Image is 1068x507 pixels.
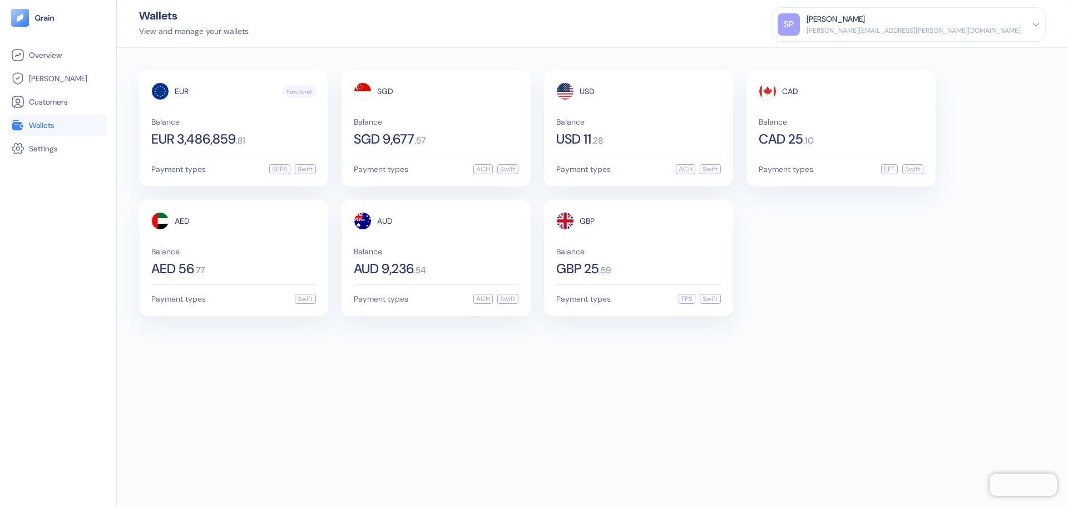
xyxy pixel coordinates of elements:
[354,118,518,126] span: Balance
[354,248,518,255] span: Balance
[11,119,105,132] a: Wallets
[473,294,493,304] div: ACH
[29,73,87,84] span: [PERSON_NAME]
[580,87,595,95] span: USD
[556,248,721,255] span: Balance
[556,118,721,126] span: Balance
[591,136,603,145] span: . 28
[11,72,105,85] a: [PERSON_NAME]
[497,164,518,174] div: Swift
[679,294,695,304] div: FPS
[556,295,611,303] span: Payment types
[782,87,798,95] span: CAD
[807,13,865,25] div: [PERSON_NAME]
[990,474,1057,496] iframe: Chatra live chat
[29,50,62,61] span: Overview
[676,164,695,174] div: ACH
[759,118,923,126] span: Balance
[11,142,105,155] a: Settings
[151,132,236,146] span: EUR 3,486,859
[354,262,414,275] span: AUD 9,236
[700,164,721,174] div: Swift
[759,132,803,146] span: CAD 25
[580,217,595,225] span: GBP
[11,9,29,27] img: logo-tablet-V2.svg
[295,164,316,174] div: Swift
[497,294,518,304] div: Swift
[175,217,190,225] span: AED
[175,87,189,95] span: EUR
[29,143,58,154] span: Settings
[139,10,249,21] div: Wallets
[139,26,249,37] div: View and manage your wallets
[473,164,493,174] div: ACH
[700,294,721,304] div: Swift
[151,262,194,275] span: AED 56
[807,26,1021,36] div: [PERSON_NAME][EMAIL_ADDRESS][PERSON_NAME][DOMAIN_NAME]
[151,118,316,126] span: Balance
[151,248,316,255] span: Balance
[354,165,408,173] span: Payment types
[29,120,55,131] span: Wallets
[287,87,311,96] span: Functional
[556,262,599,275] span: GBP 25
[151,165,206,173] span: Payment types
[599,266,611,275] span: . 59
[902,164,923,174] div: Swift
[236,136,245,145] span: . 81
[11,48,105,62] a: Overview
[194,266,205,275] span: . 77
[34,14,55,22] img: logo
[11,95,105,109] a: Customers
[354,132,414,146] span: SGD 9,677
[881,164,898,174] div: EFT
[295,294,316,304] div: Swift
[377,217,393,225] span: AUD
[414,266,426,275] span: . 54
[354,295,408,303] span: Payment types
[29,96,68,107] span: Customers
[414,136,426,145] span: . 57
[556,165,611,173] span: Payment types
[151,295,206,303] span: Payment types
[377,87,393,95] span: SGD
[778,13,800,36] div: SP
[556,132,591,146] span: USD 11
[759,165,813,173] span: Payment types
[269,164,290,174] div: SEPA
[803,136,814,145] span: . 10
